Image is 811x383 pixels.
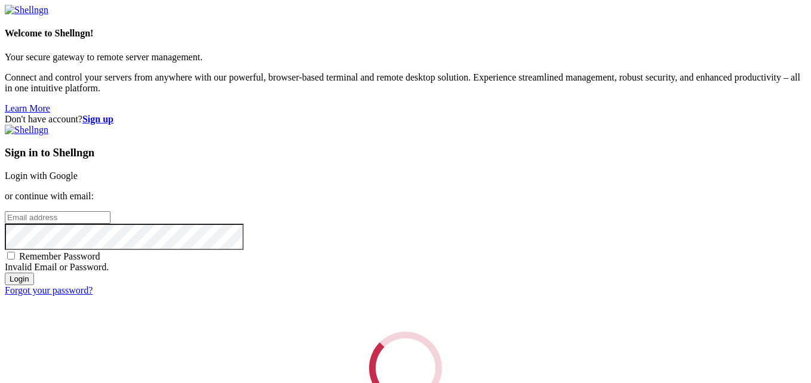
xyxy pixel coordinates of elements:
img: Shellngn [5,125,48,135]
p: Your secure gateway to remote server management. [5,52,806,63]
input: Email address [5,211,110,224]
h3: Sign in to Shellngn [5,146,806,159]
span: Remember Password [19,251,100,261]
a: Login with Google [5,171,78,181]
a: Forgot your password? [5,285,93,295]
p: or continue with email: [5,191,806,202]
img: Shellngn [5,5,48,16]
a: Sign up [82,114,113,124]
input: Remember Password [7,252,15,260]
h4: Welcome to Shellngn! [5,28,806,39]
input: Login [5,273,34,285]
p: Connect and control your servers from anywhere with our powerful, browser-based terminal and remo... [5,72,806,94]
a: Learn More [5,103,50,113]
div: Invalid Email or Password. [5,262,806,273]
div: Don't have account? [5,114,806,125]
